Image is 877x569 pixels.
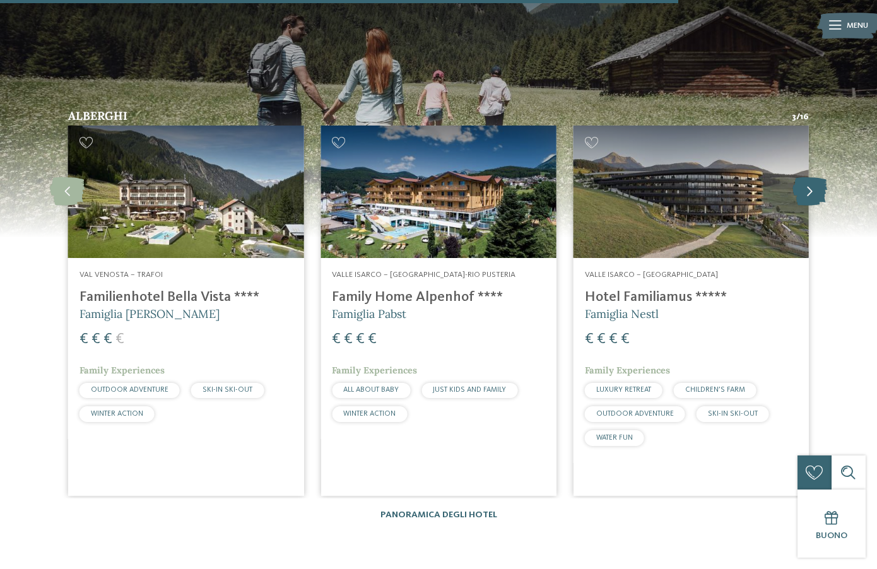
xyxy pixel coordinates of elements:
h4: Familienhotel Bella Vista **** [79,289,292,306]
span: Famiglia Nestl [585,307,659,321]
span: SKI-IN SKI-OUT [708,410,758,418]
span: € [368,332,377,347]
span: Family Experiences [332,365,417,376]
span: € [597,332,606,347]
span: € [344,332,353,347]
a: Panoramica degli hotel [380,510,497,519]
span: Val Venosta – Trafoi [79,271,163,279]
span: Valle Isarco – [GEOGRAPHIC_DATA]-Rio Pusteria [332,271,515,279]
span: Family Experiences [79,365,165,376]
span: Famiglia [PERSON_NAME] [79,307,220,321]
span: Valle Isarco – [GEOGRAPHIC_DATA] [585,271,718,279]
img: Hotel per neonati in Alto Adige per una vacanza di relax [68,126,303,258]
span: LUXURY RETREAT [596,386,651,394]
span: € [609,332,618,347]
img: Hotel per neonati in Alto Adige per una vacanza di relax [574,126,809,258]
span: Buono [816,531,847,540]
span: WINTER ACTION [91,410,143,418]
a: Buono [798,490,866,558]
span: € [356,332,365,347]
a: Hotel per neonati in Alto Adige per una vacanza di relax Valle Isarco – [GEOGRAPHIC_DATA]-Rio Pus... [321,126,556,496]
span: 3 [792,110,796,123]
span: Family Experiences [585,365,670,376]
span: OUTDOOR ADVENTURE [596,410,674,418]
span: JUST KIDS AND FAMILY [433,386,506,394]
span: Famiglia Pabst [332,307,406,321]
span: / [796,110,800,123]
span: € [621,332,630,347]
span: Alberghi [68,109,127,123]
h4: Family Home Alpenhof **** [332,289,544,306]
span: WINTER ACTION [343,410,396,418]
span: € [332,332,341,347]
span: € [103,332,112,347]
span: € [115,332,124,347]
span: WATER FUN [596,434,633,442]
span: SKI-IN SKI-OUT [203,386,252,394]
a: Hotel per neonati in Alto Adige per una vacanza di relax Val Venosta – Trafoi Familienhotel Bella... [68,126,303,496]
img: Family Home Alpenhof **** [321,126,556,258]
span: CHILDREN’S FARM [685,386,745,394]
span: 16 [800,110,809,123]
span: € [79,332,88,347]
span: € [91,332,100,347]
a: Hotel per neonati in Alto Adige per una vacanza di relax Valle Isarco – [GEOGRAPHIC_DATA] Hotel F... [574,126,809,496]
span: OUTDOOR ADVENTURE [91,386,168,394]
span: € [585,332,594,347]
span: ALL ABOUT BABY [343,386,399,394]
